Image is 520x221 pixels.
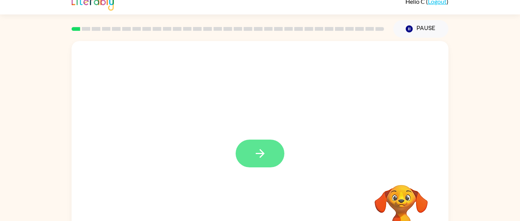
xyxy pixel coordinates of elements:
button: Pause [393,20,448,38]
